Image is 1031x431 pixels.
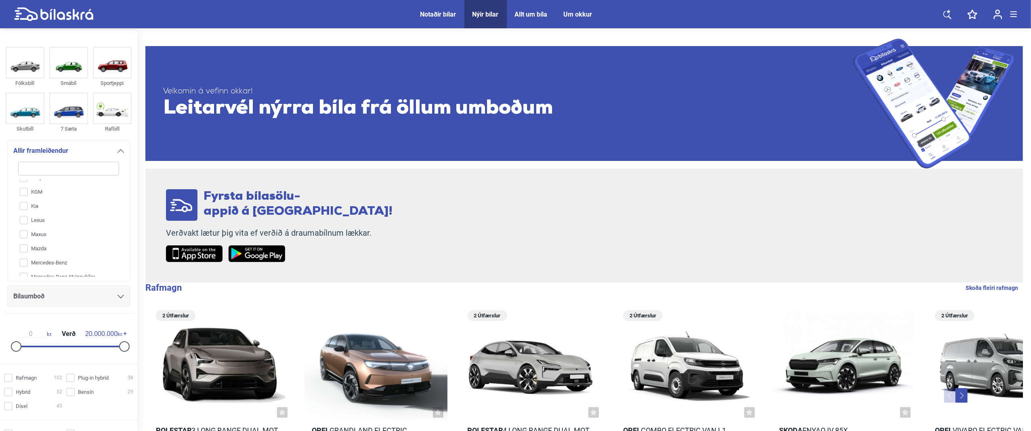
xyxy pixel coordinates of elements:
span: 38 [128,374,133,382]
span: 2 Útfærslur [939,310,970,321]
span: Bensín [78,388,94,396]
span: 2 Útfærslur [472,310,503,321]
p: Verðvakt lætur þig vita ef verðið á draumabílnum lækkar. [166,228,393,238]
span: Velkomin á vefinn okkar! [163,87,853,97]
a: Um okkur [564,11,592,18]
a: Velkomin á vefinn okkar!Leitarvél nýrra bíla frá öllum umboðum [145,38,1023,169]
span: Plug-in hybrid [78,374,109,382]
div: Rafbíll [93,124,132,133]
span: Hybrid [16,388,30,396]
img: user-login.svg [993,9,1002,19]
div: Skutbíll [6,124,44,133]
button: Previous [944,388,956,403]
div: Fólksbíll [6,78,44,88]
a: Notaðir bílar [420,11,456,18]
span: Allir framleiðendur [13,145,68,156]
span: kr. [15,330,52,338]
button: Next [955,388,968,403]
span: Dísel [16,402,27,410]
span: Bílaumboð [13,291,44,302]
span: Verð [60,331,78,337]
a: Skoða fleiri rafmagn [966,283,1018,293]
span: 2 Útfærslur [627,310,659,321]
span: 2 Útfærslur [160,310,191,321]
span: 32 [57,388,62,396]
span: 29 [128,388,133,396]
div: Smábíl [49,78,88,88]
span: 102 [54,374,62,382]
b: Rafmagn [145,283,182,293]
span: Leitarvél nýrra bíla frá öllum umboðum [163,97,853,121]
span: 45 [57,402,62,410]
a: Nýir bílar [472,11,499,18]
span: Fyrsta bílasölu- appið á [GEOGRAPHIC_DATA]! [204,190,393,218]
div: Sportjeppi [93,78,132,88]
span: Rafmagn [16,374,37,382]
a: Allt um bíla [515,11,548,18]
span: kr. [85,330,123,338]
div: 7 Sæta [49,124,88,133]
